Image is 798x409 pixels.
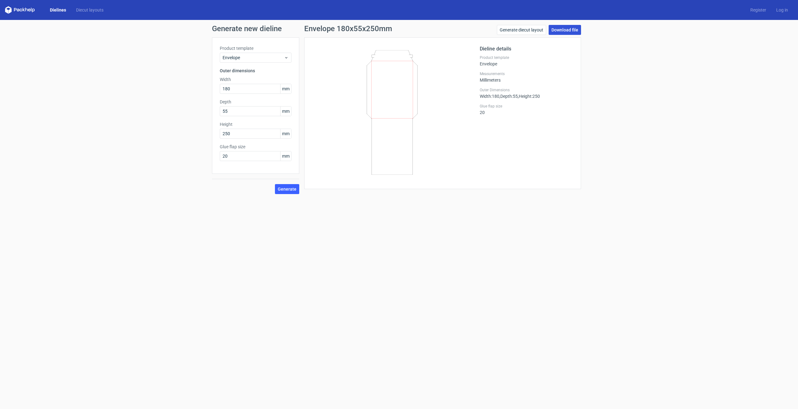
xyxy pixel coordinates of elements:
[220,76,291,83] label: Width
[275,184,299,194] button: Generate
[480,88,573,93] label: Outer Dimensions
[480,104,573,115] div: 20
[280,84,291,93] span: mm
[518,94,540,99] span: , Height : 250
[220,99,291,105] label: Depth
[480,71,573,76] label: Measurements
[220,121,291,127] label: Height
[499,94,518,99] span: , Depth : 55
[480,55,573,60] label: Product template
[480,45,573,53] h2: Dieline details
[220,68,291,74] h3: Outer dimensions
[280,107,291,116] span: mm
[304,25,392,32] h1: Envelope 180x55x250mm
[212,25,586,32] h1: Generate new dieline
[278,187,296,191] span: Generate
[480,55,573,66] div: Envelope
[220,45,291,51] label: Product template
[71,7,108,13] a: Diecut layouts
[497,25,546,35] a: Generate diecut layout
[220,144,291,150] label: Glue flap size
[480,94,499,99] span: Width : 180
[480,71,573,83] div: Millimeters
[480,104,573,109] label: Glue flap size
[280,151,291,161] span: mm
[45,7,71,13] a: Dielines
[549,25,581,35] a: Download file
[223,55,284,61] span: Envelope
[771,7,793,13] a: Log in
[745,7,771,13] a: Register
[280,129,291,138] span: mm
